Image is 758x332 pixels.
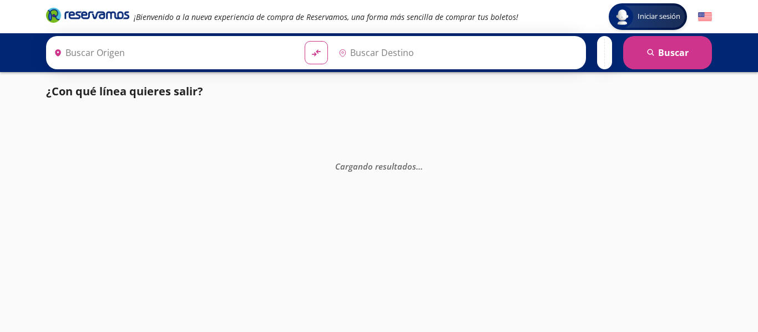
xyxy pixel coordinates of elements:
i: Brand Logo [46,7,129,23]
em: ¡Bienvenido a la nueva experiencia de compra de Reservamos, una forma más sencilla de comprar tus... [134,12,518,22]
button: Buscar [623,36,712,69]
em: Cargando resultados [335,160,423,171]
input: Buscar Origen [49,39,296,67]
span: . [416,160,418,171]
span: . [418,160,421,171]
p: ¿Con qué línea quieres salir? [46,83,203,100]
a: Brand Logo [46,7,129,27]
span: . [421,160,423,171]
input: Buscar Destino [334,39,580,67]
span: Iniciar sesión [633,11,685,22]
button: English [698,10,712,24]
